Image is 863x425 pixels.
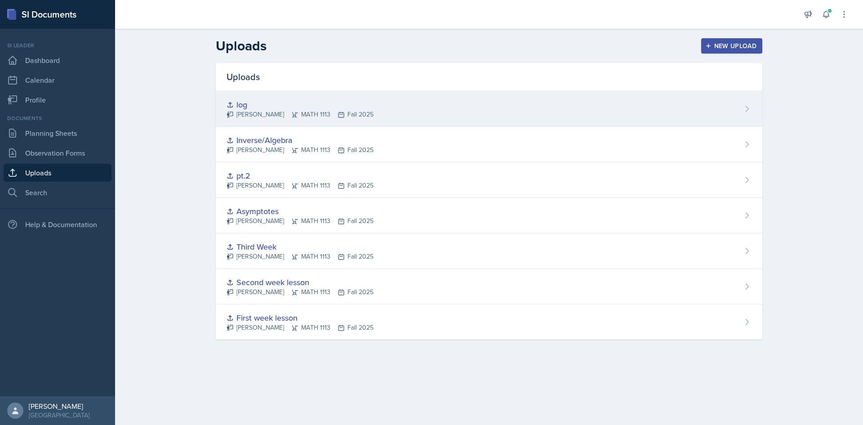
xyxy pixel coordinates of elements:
[216,162,762,198] a: pt.2 [PERSON_NAME]MATH 1113Fall 2025
[4,114,111,122] div: Documents
[701,38,763,54] button: New Upload
[4,51,111,69] a: Dashboard
[227,145,374,155] div: [PERSON_NAME] MATH 1113 Fall 2025
[227,170,374,182] div: pt.2
[4,144,111,162] a: Observation Forms
[216,63,762,91] div: Uploads
[216,127,762,162] a: Inverse/Algebra [PERSON_NAME]MATH 1113Fall 2025
[4,41,111,49] div: Si leader
[4,91,111,109] a: Profile
[216,198,762,233] a: Asymptotes [PERSON_NAME]MATH 1113Fall 2025
[707,42,757,49] div: New Upload
[227,252,374,261] div: [PERSON_NAME] MATH 1113 Fall 2025
[227,205,374,217] div: Asymptotes
[4,124,111,142] a: Planning Sheets
[216,304,762,340] a: First week lesson [PERSON_NAME]MATH 1113Fall 2025
[216,233,762,269] a: Third Week [PERSON_NAME]MATH 1113Fall 2025
[227,181,374,190] div: [PERSON_NAME] MATH 1113 Fall 2025
[227,287,374,297] div: [PERSON_NAME] MATH 1113 Fall 2025
[227,134,374,146] div: Inverse/Algebra
[227,98,374,111] div: log
[227,312,374,324] div: First week lesson
[29,411,89,420] div: [GEOGRAPHIC_DATA]
[227,216,374,226] div: [PERSON_NAME] MATH 1113 Fall 2025
[4,215,111,233] div: Help & Documentation
[29,402,89,411] div: [PERSON_NAME]
[216,269,762,304] a: Second week lesson [PERSON_NAME]MATH 1113Fall 2025
[227,323,374,332] div: [PERSON_NAME] MATH 1113 Fall 2025
[227,110,374,119] div: [PERSON_NAME] MATH 1113 Fall 2025
[4,164,111,182] a: Uploads
[227,241,374,253] div: Third Week
[216,91,762,127] a: log [PERSON_NAME]MATH 1113Fall 2025
[216,38,267,54] h2: Uploads
[4,183,111,201] a: Search
[227,276,374,288] div: Second week lesson
[4,71,111,89] a: Calendar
